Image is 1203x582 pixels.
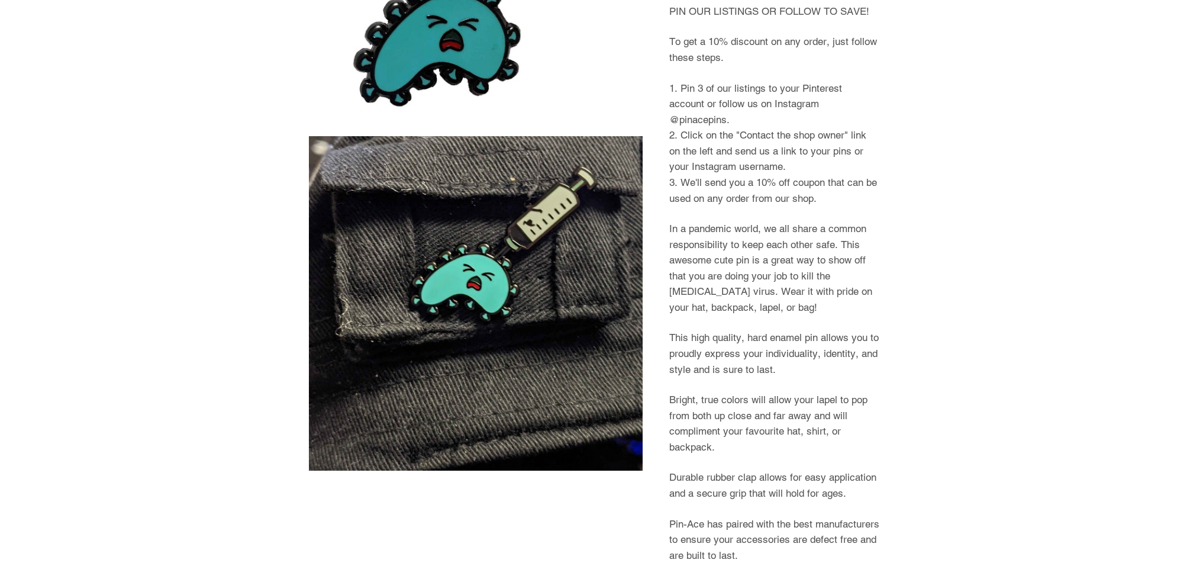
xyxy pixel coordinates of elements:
[669,81,879,207] p: 1. Pin 3 of our listings to your Pinterest account or follow us on Instagram @pinacepins. 2. Clic...
[309,136,643,471] img: Vaccinated Pin - Pin-Ace
[669,392,879,455] p: Bright, true colors will allow your lapel to pop from both up close and far away and will complim...
[669,34,879,65] p: To get a 10% discount on any order, just follow these steps.
[669,4,879,20] p: PIN OUR LISTINGS OR FOLLOW TO SAVE!
[669,516,879,564] p: Pin-Ace has paired with the best manufacturers to ensure your accessories are defect free and are...
[669,470,879,501] p: Durable rubber clap allows for easy application and a secure grip that will hold for ages.
[669,223,872,313] span: In a pandemic world, we all share a common responsibility to keep each other safe. This awesome c...
[669,330,879,377] p: This high quality, hard enamel pin allows you to proudly express your individuality, identity, an...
